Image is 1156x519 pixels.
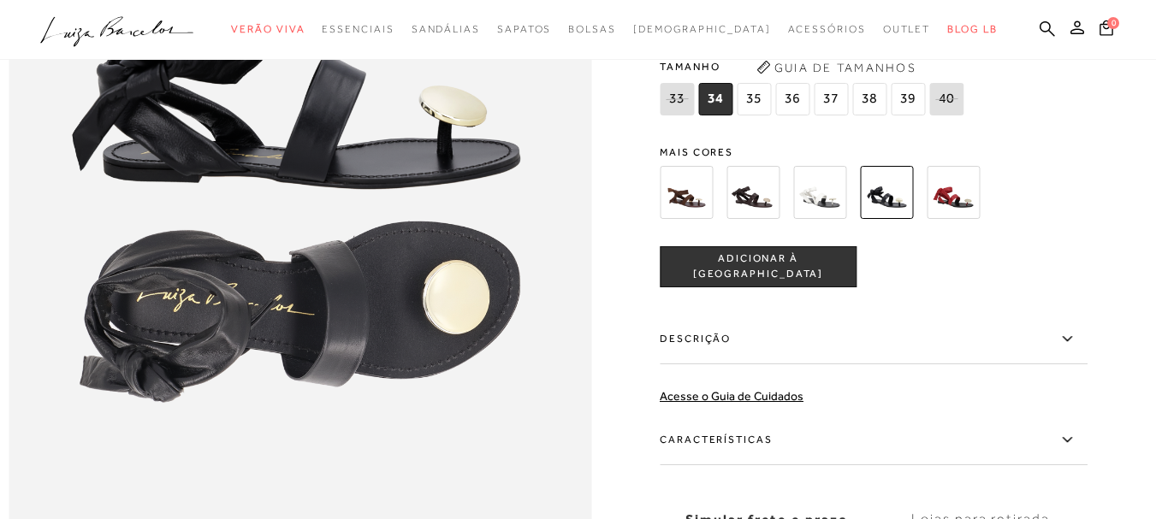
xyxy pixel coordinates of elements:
a: Acesse o Guia de Cuidados [660,389,803,403]
a: categoryNavScreenReaderText [497,14,551,45]
button: ADICIONAR À [GEOGRAPHIC_DATA] [660,246,857,287]
a: categoryNavScreenReaderText [322,14,394,45]
span: Outlet [883,23,931,35]
a: categoryNavScreenReaderText [231,14,305,45]
a: categoryNavScreenReaderText [568,14,616,45]
span: 36 [775,83,809,115]
span: 33 [660,83,694,115]
span: 39 [891,83,925,115]
a: categoryNavScreenReaderText [788,14,866,45]
span: Bolsas [568,23,616,35]
span: 38 [852,83,886,115]
img: SANDÁLIA DE AMARRAR EM CAMURÇA CAFÉ COM DETALHE METALIZADO [660,166,713,219]
span: 34 [698,83,732,115]
a: categoryNavScreenReaderText [412,14,480,45]
label: Características [660,416,1088,465]
span: Sapatos [497,23,551,35]
span: Tamanho [660,54,968,80]
span: 35 [737,83,771,115]
span: [DEMOGRAPHIC_DATA] [633,23,771,35]
span: Acessórios [788,23,866,35]
a: noSubCategoriesText [633,14,771,45]
span: Verão Viva [231,23,305,35]
button: Guia de Tamanhos [750,54,922,81]
span: Essenciais [322,23,394,35]
span: Mais cores [660,147,1088,157]
span: 37 [814,83,848,115]
span: 40 [929,83,963,115]
span: ADICIONAR À [GEOGRAPHIC_DATA] [661,251,856,281]
img: SANDÁLIA RASTEIRA EM COURO OFF WHITE COM TOE RING [793,166,846,219]
img: SANDÁLIA RASTEIRA EM COURO CAFÉ COM TOE RING [726,166,780,219]
button: 0 [1094,19,1118,42]
label: Descrição [660,315,1088,364]
img: SANDÁLIA RASTEIRA EM COURO PRETO COM TOE RING [860,166,913,219]
a: categoryNavScreenReaderText [883,14,931,45]
img: SANDÁLIA RASTEIRA EM COURO VERMELHO PIMENTA COM TOE RING [927,166,980,219]
a: BLOG LB [947,14,997,45]
span: Sandálias [412,23,480,35]
span: 0 [1107,17,1119,29]
span: BLOG LB [947,23,997,35]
